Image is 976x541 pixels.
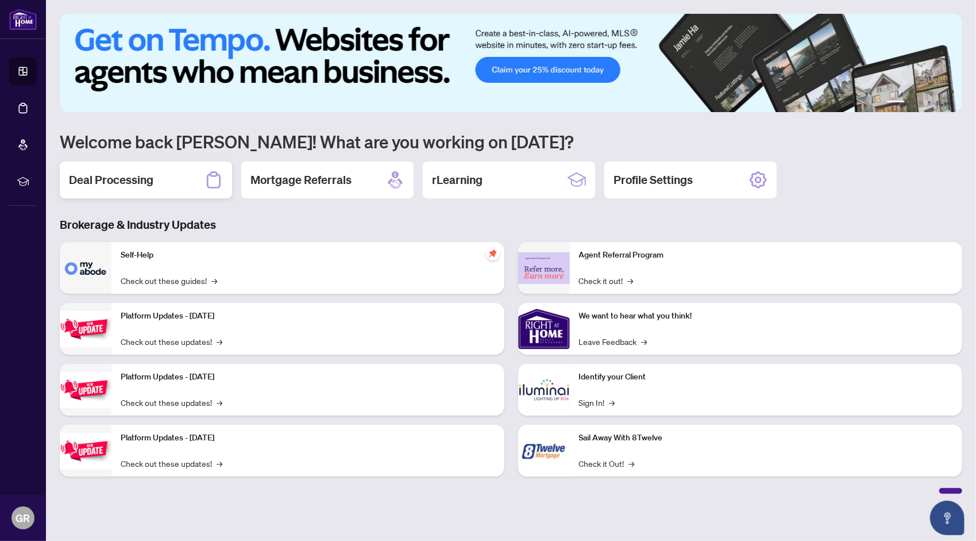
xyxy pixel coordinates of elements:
a: Check out these guides!→ [121,274,217,287]
h2: Mortgage Referrals [250,172,352,188]
span: GR [16,510,30,526]
span: → [609,396,615,409]
a: Check it out!→ [579,274,634,287]
button: 2 [909,101,914,105]
img: Slide 0 [60,14,962,112]
p: Sail Away With 8Twelve [579,432,954,444]
button: 6 [946,101,951,105]
a: Check out these updates!→ [121,396,222,409]
a: Check it Out!→ [579,457,635,470]
span: → [217,457,222,470]
span: → [629,457,635,470]
button: 4 [928,101,932,105]
img: logo [9,9,37,30]
img: We want to hear what you think! [518,303,570,355]
p: Identify your Client [579,371,954,383]
button: Open asap [930,501,965,535]
h1: Welcome back [PERSON_NAME]! What are you working on [DATE]? [60,131,962,152]
p: Platform Updates - [DATE] [121,432,495,444]
img: Identify your Client [518,364,570,416]
span: → [628,274,634,287]
a: Leave Feedback→ [579,335,647,348]
img: Platform Updates - June 23, 2025 [60,433,111,469]
h3: Brokerage & Industry Updates [60,217,962,233]
a: Check out these updates!→ [121,457,222,470]
span: → [642,335,647,348]
p: Agent Referral Program [579,249,954,262]
button: 1 [886,101,905,105]
img: Platform Updates - July 8, 2025 [60,372,111,408]
img: Self-Help [60,242,111,294]
a: Sign In!→ [579,396,615,409]
span: → [211,274,217,287]
p: Platform Updates - [DATE] [121,310,495,323]
span: → [217,396,222,409]
span: → [217,335,222,348]
button: 5 [937,101,942,105]
span: pushpin [486,247,500,260]
p: We want to hear what you think! [579,310,954,323]
p: Self-Help [121,249,495,262]
h2: Deal Processing [69,172,153,188]
h2: Profile Settings [614,172,693,188]
img: Sail Away With 8Twelve [518,425,570,477]
a: Check out these updates!→ [121,335,222,348]
button: 3 [919,101,923,105]
h2: rLearning [432,172,483,188]
img: Agent Referral Program [518,252,570,284]
img: Platform Updates - July 21, 2025 [60,311,111,347]
p: Platform Updates - [DATE] [121,371,495,383]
